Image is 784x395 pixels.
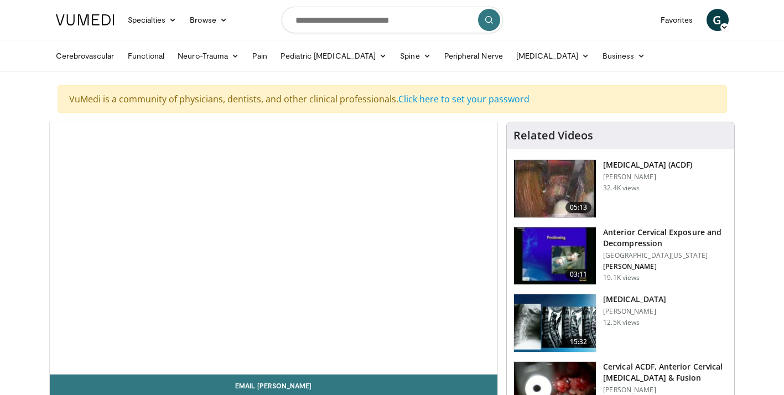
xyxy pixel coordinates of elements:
a: 05:13 [MEDICAL_DATA] (ACDF) [PERSON_NAME] 32.4K views [513,159,728,218]
video-js: Video Player [50,122,498,375]
span: 05:13 [565,202,592,213]
a: Pain [246,45,274,67]
a: Browse [183,9,234,31]
a: G [707,9,729,31]
a: Pediatric [MEDICAL_DATA] [274,45,393,67]
p: 12.5K views [603,318,640,327]
a: Peripheral Nerve [438,45,510,67]
img: Dr_Ali_Bydon_Performs_An_ACDF_Procedure_100000624_3.jpg.150x105_q85_crop-smart_upscale.jpg [514,160,596,217]
img: VuMedi Logo [56,14,115,25]
p: [PERSON_NAME] [603,173,692,181]
p: [PERSON_NAME] [603,307,666,316]
a: Functional [121,45,172,67]
h4: Related Videos [513,129,593,142]
a: 15:32 [MEDICAL_DATA] [PERSON_NAME] 12.5K views [513,294,728,352]
p: 32.4K views [603,184,640,193]
h3: Cervical ACDF, Anterior Cervical [MEDICAL_DATA] & Fusion [603,361,728,383]
p: [GEOGRAPHIC_DATA][US_STATE] [603,251,728,260]
span: 15:32 [565,336,592,347]
img: 38786_0000_3.png.150x105_q85_crop-smart_upscale.jpg [514,227,596,285]
a: Spine [393,45,437,67]
span: 03:11 [565,269,592,280]
h3: Anterior Cervical Exposure and Decompression [603,227,728,249]
h3: [MEDICAL_DATA] (ACDF) [603,159,692,170]
input: Search topics, interventions [282,7,503,33]
a: Business [596,45,652,67]
a: [MEDICAL_DATA] [510,45,596,67]
a: Neuro-Trauma [171,45,246,67]
img: dard_1.png.150x105_q85_crop-smart_upscale.jpg [514,294,596,352]
a: Favorites [654,9,700,31]
p: [PERSON_NAME] [603,262,728,271]
a: Click here to set your password [398,93,529,105]
a: 03:11 Anterior Cervical Exposure and Decompression [GEOGRAPHIC_DATA][US_STATE] [PERSON_NAME] 19.1... [513,227,728,285]
h3: [MEDICAL_DATA] [603,294,666,305]
div: VuMedi is a community of physicians, dentists, and other clinical professionals. [58,85,727,113]
a: Specialties [121,9,184,31]
p: [PERSON_NAME] [603,386,728,394]
p: 19.1K views [603,273,640,282]
a: Cerebrovascular [49,45,121,67]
